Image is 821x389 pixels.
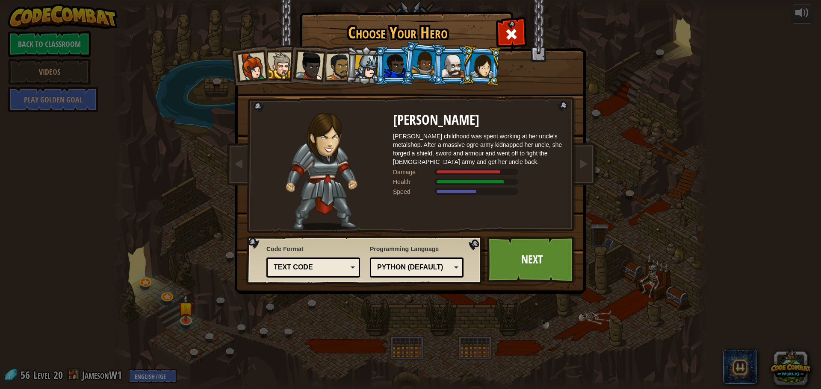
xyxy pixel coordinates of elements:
[246,236,485,285] img: language-selector-background.png
[393,168,436,176] div: Damage
[286,113,357,230] img: guardian-pose.png
[286,43,328,85] li: Lady Ida Justheart
[393,168,564,176] div: Deals 120% of listed Warrior weapon damage.
[259,45,297,84] li: Sir Tharin Thunderfist
[266,245,360,253] span: Code Format
[345,45,386,86] li: Hattori Hanzō
[393,178,436,186] div: Health
[316,46,356,85] li: Alejandro the Duelist
[375,46,413,85] li: Gordon the Stalwart
[393,187,564,196] div: Moves at 10 meters per second.
[393,113,564,128] h2: [PERSON_NAME]
[377,263,451,272] div: Python (Default)
[433,46,472,85] li: Okar Stompfoot
[461,45,502,86] li: Illia Shieldsmith
[228,44,270,86] li: Captain Anya Weston
[487,236,576,283] a: Next
[274,263,348,272] div: Text code
[393,187,436,196] div: Speed
[393,132,564,166] div: [PERSON_NAME] childhood was spent working at her uncle's metalshop. After a massive ogre army kid...
[301,24,494,42] h1: Choose Your Hero
[393,178,564,186] div: Gains 140% of listed Warrior armor health.
[370,245,464,253] span: Programming Language
[402,41,444,84] li: Arryn Stonewall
